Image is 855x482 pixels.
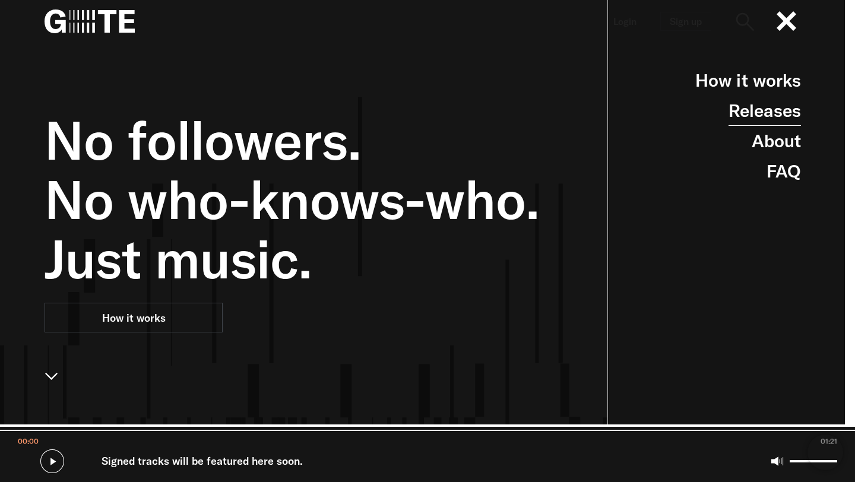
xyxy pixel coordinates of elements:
span: 00:00 [18,437,39,446]
span: No followers. [45,110,672,170]
a: FAQ [767,156,801,186]
a: About [752,126,801,156]
span: Just music. [45,229,672,288]
img: G=TE [45,9,135,33]
iframe: Brevo live chat [807,435,843,470]
input: Volume [790,460,837,462]
a: How it works [695,65,801,96]
a: How it works [45,303,223,332]
span: No who-knows-who. [45,170,672,229]
a: Releases [729,96,801,126]
span: Signed tracks will be featured here soon. [102,453,303,470]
